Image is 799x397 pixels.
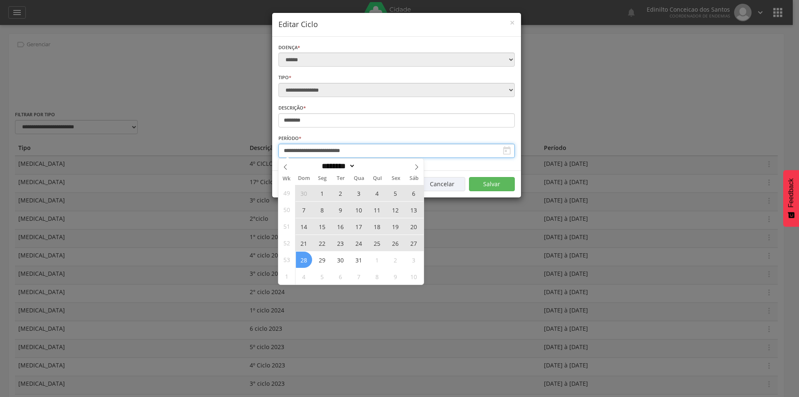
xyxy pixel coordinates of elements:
span: Seg [313,176,332,181]
span: Dezembro 21, 2025 [296,235,312,251]
button: Cancelar [419,177,465,191]
span: Dezembro 18, 2025 [369,218,385,235]
label: Doença [278,44,300,51]
button: Feedback - Mostrar pesquisa [783,170,799,227]
h4: Editar Ciclo [278,19,515,30]
span: 51 [283,218,290,235]
select: Month [319,162,355,170]
span: Dezembro 11, 2025 [369,202,385,218]
span: Feedback [787,178,795,207]
span: Dezembro 13, 2025 [406,202,422,218]
span: Dezembro 12, 2025 [387,202,404,218]
span: Dezembro 7, 2025 [296,202,312,218]
span: Dezembro 22, 2025 [314,235,330,251]
span: Dezembro 8, 2025 [314,202,330,218]
span: Dezembro 27, 2025 [406,235,422,251]
span: Janeiro 3, 2026 [406,252,422,268]
span: Sáb [405,176,423,181]
span: Novembro 30, 2025 [296,185,312,201]
label: Descrição [278,105,306,111]
span: 53 [283,252,290,268]
span: 1 [283,268,290,285]
span: 50 [283,202,290,218]
span: Dezembro 17, 2025 [351,218,367,235]
span: Dom [295,176,313,181]
i:  [502,146,512,156]
button: Close [510,18,515,27]
span: Dezembro 10, 2025 [351,202,367,218]
span: Ter [332,176,350,181]
span: × [510,17,515,28]
span: Janeiro 2, 2026 [387,252,404,268]
span: 52 [283,235,290,251]
span: Dezembro 1, 2025 [314,185,330,201]
span: Janeiro 10, 2026 [406,268,422,285]
span: Dezembro 24, 2025 [351,235,367,251]
span: Janeiro 7, 2026 [351,268,367,285]
span: Qua [350,176,368,181]
span: Dezembro 15, 2025 [314,218,330,235]
span: Dezembro 31, 2025 [351,252,367,268]
button: Salvar [469,177,515,191]
span: Janeiro 8, 2026 [369,268,385,285]
span: Dezembro 2, 2025 [333,185,349,201]
span: 49 [283,185,290,201]
span: Dezembro 19, 2025 [387,218,404,235]
label: Período [278,135,301,142]
span: Janeiro 9, 2026 [387,268,404,285]
span: Dezembro 9, 2025 [333,202,349,218]
span: Dezembro 5, 2025 [387,185,404,201]
span: Dezembro 3, 2025 [351,185,367,201]
span: Janeiro 4, 2026 [296,268,312,285]
span: Janeiro 6, 2026 [333,268,349,285]
span: Janeiro 1, 2026 [369,252,385,268]
span: Qui [368,176,387,181]
span: Dezembro 23, 2025 [333,235,349,251]
span: Dezembro 30, 2025 [333,252,349,268]
span: Dezembro 14, 2025 [296,218,312,235]
span: Dezembro 16, 2025 [333,218,349,235]
span: Wk [278,173,295,185]
span: Dezembro 4, 2025 [369,185,385,201]
input: Year [355,162,383,170]
label: Tipo [278,74,291,81]
span: Dezembro 25, 2025 [369,235,385,251]
span: Janeiro 5, 2026 [314,268,330,285]
span: Dezembro 6, 2025 [406,185,422,201]
span: Dezembro 26, 2025 [387,235,404,251]
span: Sex [387,176,405,181]
span: Dezembro 28, 2025 [296,252,312,268]
span: Dezembro 20, 2025 [406,218,422,235]
span: Dezembro 29, 2025 [314,252,330,268]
